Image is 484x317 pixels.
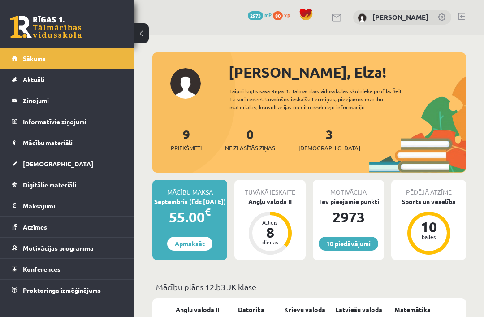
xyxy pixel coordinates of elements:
span: Aktuāli [23,75,44,83]
span: Atzīmes [23,223,47,231]
a: Apmaksāt [167,237,212,251]
div: [PERSON_NAME], Elza! [229,61,466,83]
legend: Ziņojumi [23,90,123,111]
a: Digitālie materiāli [12,174,123,195]
a: Mācību materiāli [12,132,123,153]
div: Angļu valoda II [234,197,306,206]
div: 2973 [313,206,384,228]
legend: Maksājumi [23,195,123,216]
a: Sports un veselība 10 balles [391,197,466,256]
div: Laipni lūgts savā Rīgas 1. Tālmācības vidusskolas skolnieka profilā. Šeit Tu vari redzēt tuvojošo... [229,87,418,111]
a: 3[DEMOGRAPHIC_DATA] [298,126,360,152]
a: 9Priekšmeti [171,126,202,152]
a: 0Neizlasītās ziņas [225,126,275,152]
span: Neizlasītās ziņas [225,143,275,152]
div: Atlicis [257,220,284,225]
div: Tuvākā ieskaite [234,180,306,197]
a: Motivācijas programma [12,238,123,258]
span: xp [284,11,290,18]
div: dienas [257,239,284,245]
img: Elza Petrova [358,13,367,22]
span: Sākums [23,54,46,62]
div: 8 [257,225,284,239]
div: 55.00 [152,206,227,228]
a: Ziņojumi [12,90,123,111]
span: Priekšmeti [171,143,202,152]
a: Datorika [238,305,264,314]
span: € [205,205,211,218]
span: Konferences [23,265,60,273]
a: Konferences [12,259,123,279]
a: Angļu valoda II Atlicis 8 dienas [234,197,306,256]
div: Tev pieejamie punkti [313,197,384,206]
a: Angļu valoda II [176,305,219,314]
div: Pēdējā atzīme [391,180,466,197]
a: Matemātika [394,305,431,314]
p: Mācību plāns 12.b3 JK klase [156,281,462,293]
span: Motivācijas programma [23,244,94,252]
div: 10 [415,220,442,234]
div: Sports un veselība [391,197,466,206]
a: [PERSON_NAME] [372,13,428,22]
span: 2973 [248,11,263,20]
a: 10 piedāvājumi [319,237,378,251]
span: Proktoringa izmēģinājums [23,286,101,294]
div: Motivācija [313,180,384,197]
span: [DEMOGRAPHIC_DATA] [23,160,93,168]
a: [DEMOGRAPHIC_DATA] [12,153,123,174]
a: Informatīvie ziņojumi [12,111,123,132]
a: Maksājumi [12,195,123,216]
a: Atzīmes [12,217,123,237]
legend: Informatīvie ziņojumi [23,111,123,132]
span: Mācību materiāli [23,139,73,147]
a: Rīgas 1. Tālmācības vidusskola [10,16,82,38]
a: Krievu valoda [284,305,325,314]
div: balles [415,234,442,239]
a: Proktoringa izmēģinājums [12,280,123,300]
span: mP [264,11,272,18]
a: Sākums [12,48,123,69]
span: Digitālie materiāli [23,181,76,189]
a: 80 xp [273,11,294,18]
div: Mācību maksa [152,180,227,197]
a: 2973 mP [248,11,272,18]
a: Aktuāli [12,69,123,90]
span: 80 [273,11,283,20]
div: Septembris (līdz [DATE]) [152,197,227,206]
span: [DEMOGRAPHIC_DATA] [298,143,360,152]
